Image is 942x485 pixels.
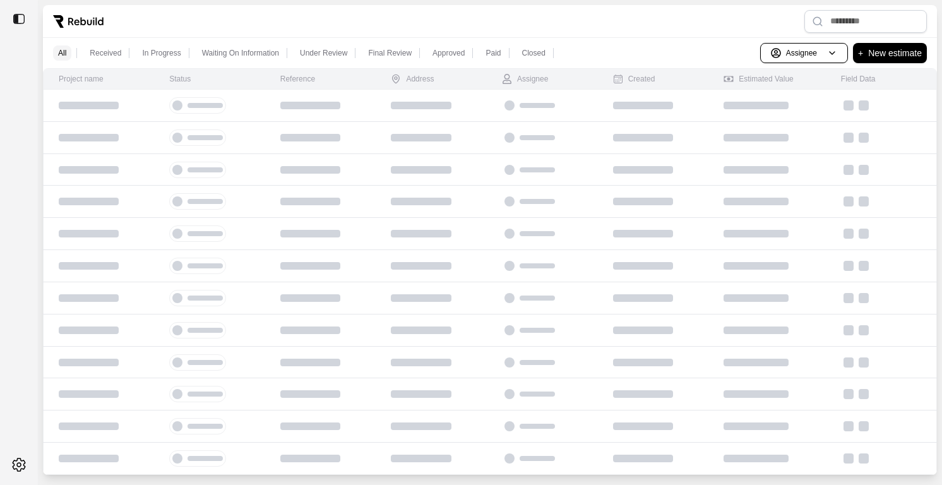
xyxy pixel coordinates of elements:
p: Closed [522,48,546,58]
div: Address [391,74,434,84]
div: Assignee [502,74,548,84]
p: Paid [486,48,501,58]
div: Created [613,74,655,84]
p: Final Review [368,48,412,58]
p: Received [90,48,121,58]
img: toggle sidebar [13,13,25,25]
button: Assignee [760,43,848,63]
p: All [58,48,66,58]
div: Field Data [841,74,876,84]
p: + [858,45,863,61]
div: Status [169,74,191,84]
div: Reference [280,74,315,84]
div: Estimated Value [724,74,794,84]
p: Under Review [300,48,347,58]
p: In Progress [142,48,181,58]
p: New estimate [868,45,922,61]
div: Project name [59,74,104,84]
p: Assignee [786,48,817,58]
img: Rebuild [53,15,104,28]
p: Approved [432,48,465,58]
button: +New estimate [853,43,927,63]
p: Waiting On Information [202,48,279,58]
